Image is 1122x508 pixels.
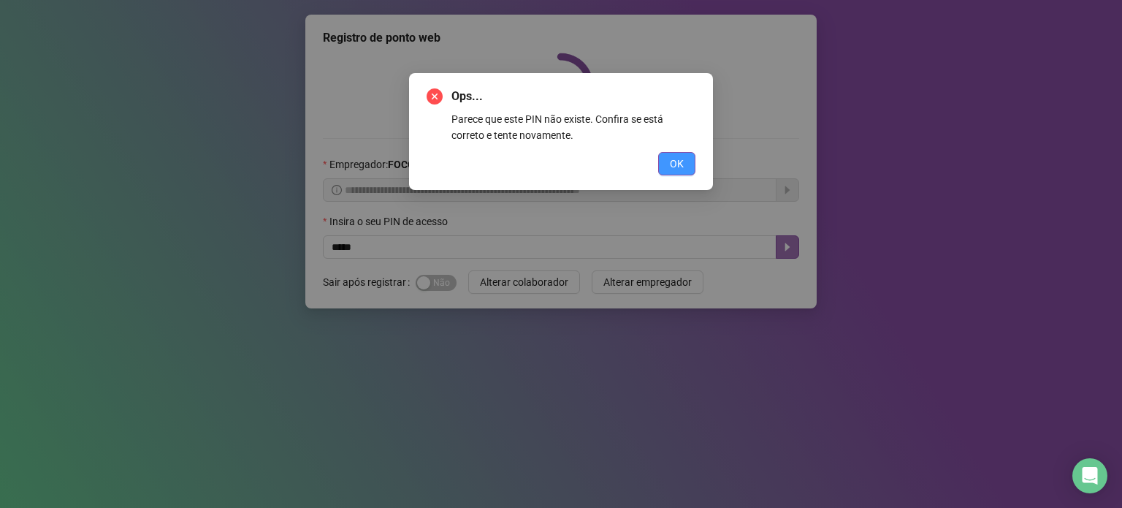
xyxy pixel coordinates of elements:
button: OK [658,152,695,175]
span: OK [670,156,684,172]
div: Parece que este PIN não existe. Confira se está correto e tente novamente. [451,111,695,143]
span: close-circle [427,88,443,105]
div: Open Intercom Messenger [1072,458,1107,493]
span: Ops... [451,88,695,105]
